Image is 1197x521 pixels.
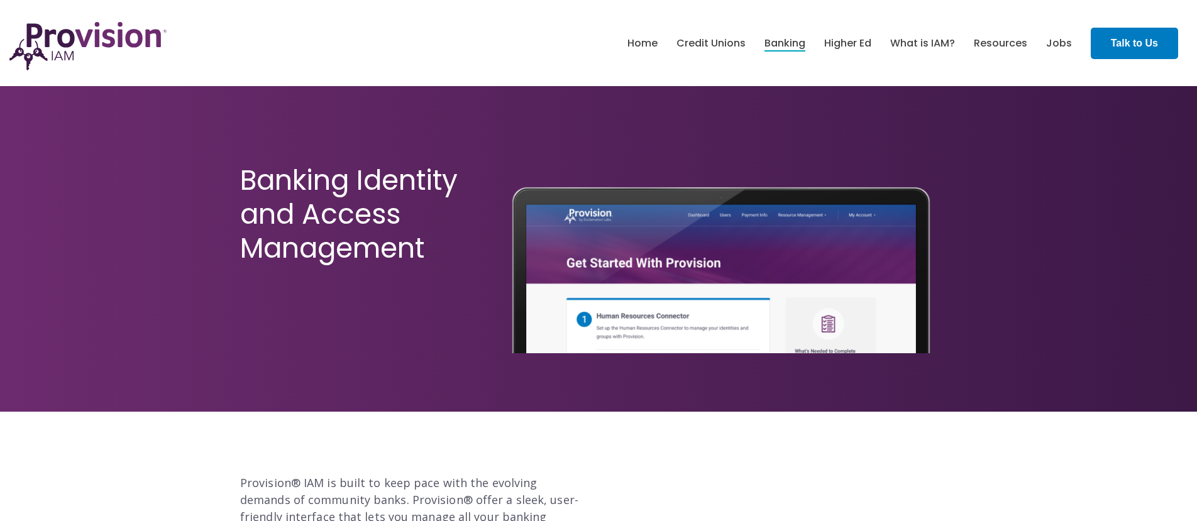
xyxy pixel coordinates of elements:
[240,161,458,267] span: Banking Identity and Access Management
[824,33,871,54] a: Higher Ed
[1111,38,1158,48] strong: Talk to Us
[974,33,1027,54] a: Resources
[627,33,658,54] a: Home
[764,33,805,54] a: Banking
[618,23,1081,63] nav: menu
[890,33,955,54] a: What is IAM?
[9,22,167,70] img: ProvisionIAM-Logo-Purple
[676,33,746,54] a: Credit Unions
[1091,28,1178,59] a: Talk to Us
[1046,33,1072,54] a: Jobs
